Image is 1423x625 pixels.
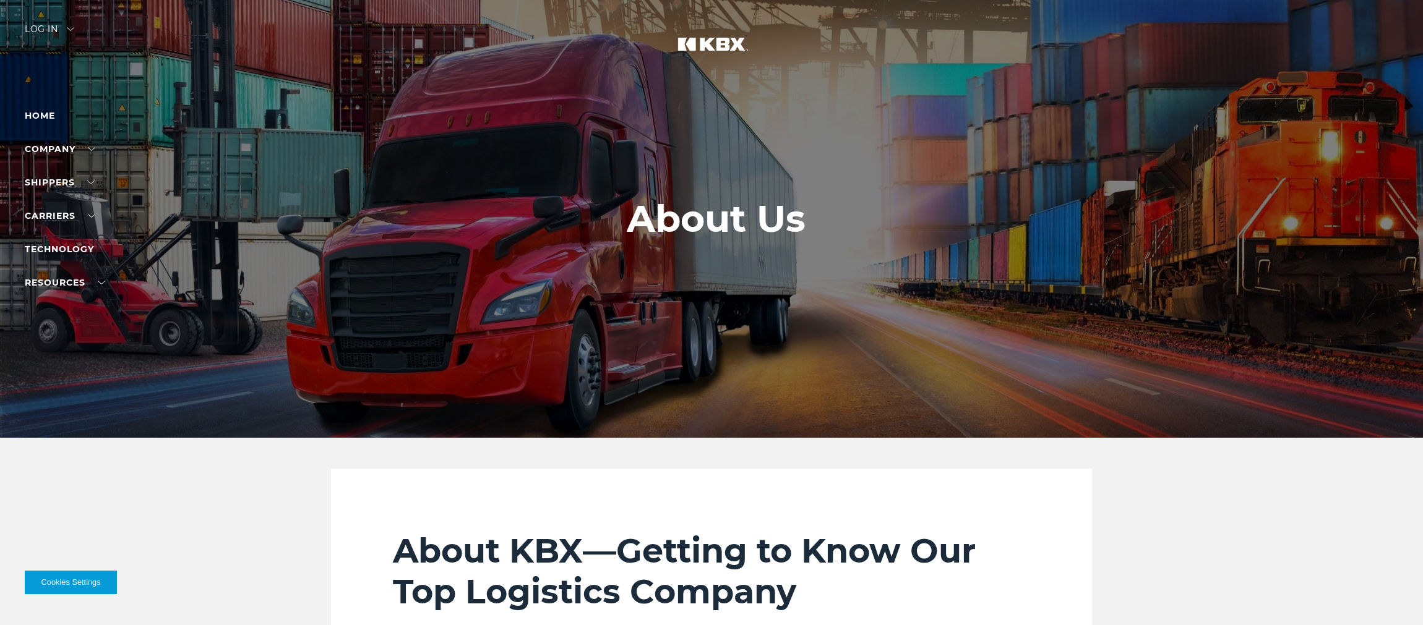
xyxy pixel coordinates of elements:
[25,110,55,121] a: Home
[25,571,117,594] button: Cookies Settings
[627,198,806,240] h1: About Us
[665,25,758,79] img: kbx logo
[25,143,95,155] a: Company
[25,25,74,43] div: Log in
[393,530,1030,612] h2: About KBX—Getting to Know Our Top Logistics Company
[67,27,74,31] img: arrow
[25,177,95,188] a: SHIPPERS
[25,277,105,288] a: RESOURCES
[25,210,95,221] a: Carriers
[25,244,94,255] a: Technology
